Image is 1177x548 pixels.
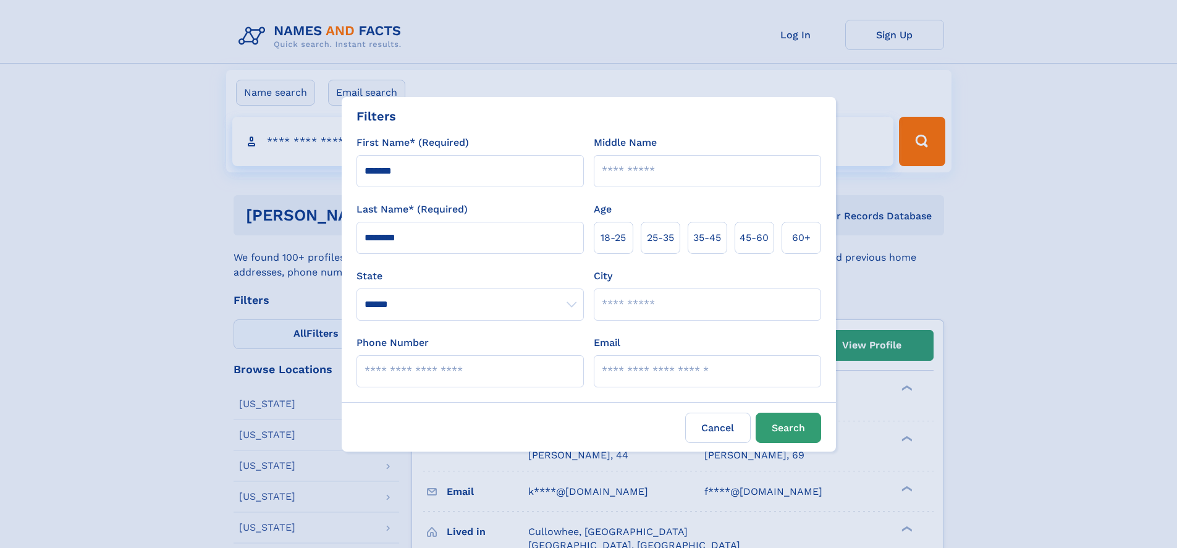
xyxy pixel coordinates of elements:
button: Search [756,413,821,443]
span: 18‑25 [601,230,626,245]
label: Age [594,202,612,217]
label: Middle Name [594,135,657,150]
label: Last Name* (Required) [356,202,468,217]
span: 45‑60 [740,230,769,245]
label: State [356,269,584,284]
span: 60+ [792,230,811,245]
label: Phone Number [356,335,429,350]
span: 35‑45 [693,230,721,245]
label: First Name* (Required) [356,135,469,150]
span: 25‑35 [647,230,674,245]
label: Email [594,335,620,350]
div: Filters [356,107,396,125]
label: Cancel [685,413,751,443]
label: City [594,269,612,284]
